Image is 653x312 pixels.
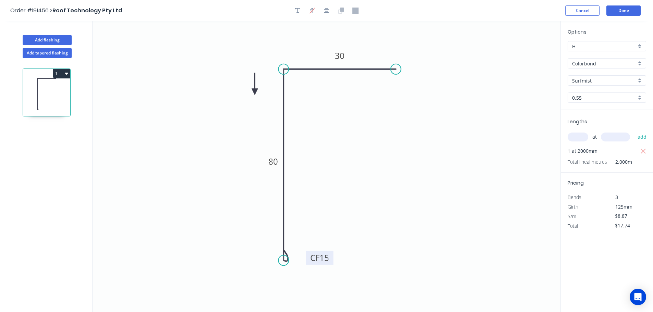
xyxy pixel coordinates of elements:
input: Colour [572,77,636,84]
div: Open Intercom Messenger [630,289,646,305]
input: Price level [572,43,636,50]
span: Order #191456 > [10,7,52,14]
span: at [592,132,597,142]
span: Lengths [568,118,587,125]
button: 1 [53,69,70,78]
button: Done [606,5,641,16]
svg: 0 [93,21,560,312]
span: $/m [568,213,576,220]
span: Total [568,223,578,229]
button: Add flashing [23,35,72,45]
input: Material [572,60,636,67]
tspan: 30 [335,50,344,61]
span: 1 at 2000mm [568,146,597,156]
input: Thickness [572,94,636,101]
span: 125mm [615,203,632,210]
span: Options [568,28,587,35]
tspan: 80 [268,156,278,167]
button: Cancel [565,5,600,16]
span: Bends [568,194,581,200]
span: Girth [568,203,578,210]
tspan: 15 [319,252,329,263]
span: 2.000m [607,157,632,167]
button: Add tapered flashing [23,48,72,58]
span: Total lineal metres [568,157,607,167]
button: add [634,131,650,143]
span: 3 [615,194,618,200]
tspan: CF [310,252,319,263]
span: Roof Technology Pty Ltd [52,7,122,14]
span: Pricing [568,179,584,186]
